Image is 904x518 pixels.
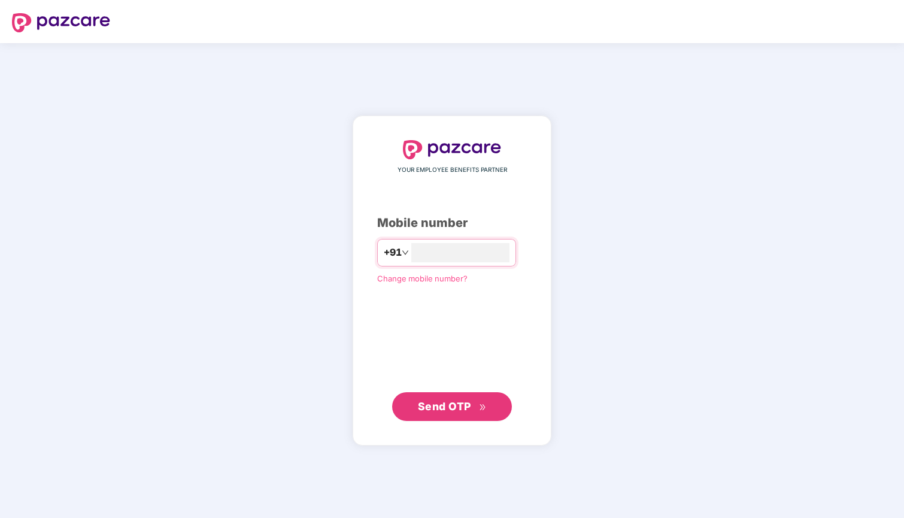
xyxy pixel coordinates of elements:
span: Send OTP [418,400,471,413]
span: +91 [384,245,402,260]
img: logo [12,13,110,32]
span: down [402,249,409,256]
a: Change mobile number? [377,274,468,283]
div: Mobile number [377,214,527,232]
span: double-right [479,404,487,411]
img: logo [403,140,501,159]
button: Send OTPdouble-right [392,392,512,421]
span: YOUR EMPLOYEE BENEFITS PARTNER [398,165,507,175]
